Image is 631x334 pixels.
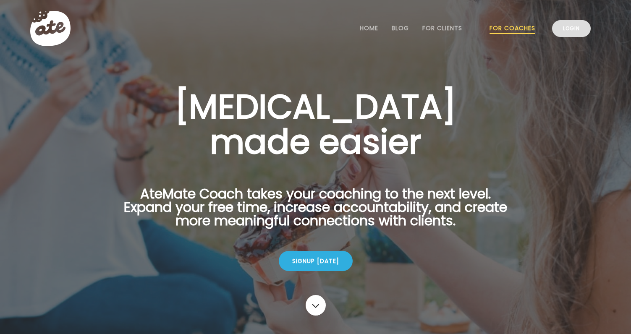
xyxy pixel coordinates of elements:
h1: [MEDICAL_DATA] made easier [111,89,521,159]
p: AteMate Coach takes your coaching to the next level. Expand your free time, increase accountabili... [111,187,521,237]
a: Blog [392,25,409,31]
a: Home [360,25,378,31]
div: Signup [DATE] [279,251,353,271]
a: Login [552,20,591,37]
a: For Coaches [490,25,535,31]
a: For Clients [422,25,462,31]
